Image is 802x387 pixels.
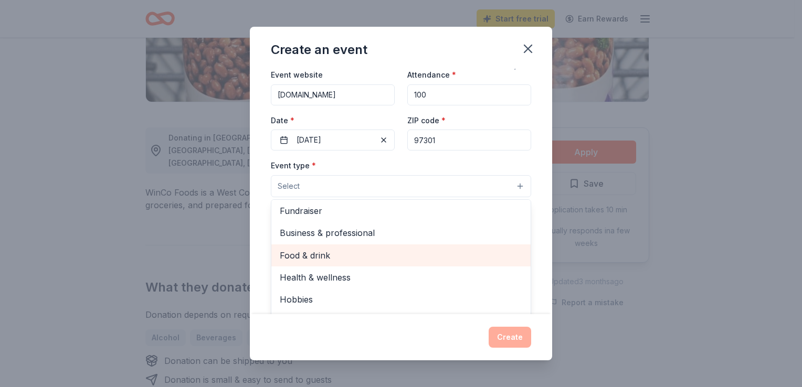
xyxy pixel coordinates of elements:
[280,271,522,284] span: Health & wellness
[280,293,522,306] span: Hobbies
[280,204,522,218] span: Fundraiser
[278,180,300,192] span: Select
[280,249,522,262] span: Food & drink
[271,199,531,325] div: Select
[280,226,522,240] span: Business & professional
[271,175,531,197] button: Select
